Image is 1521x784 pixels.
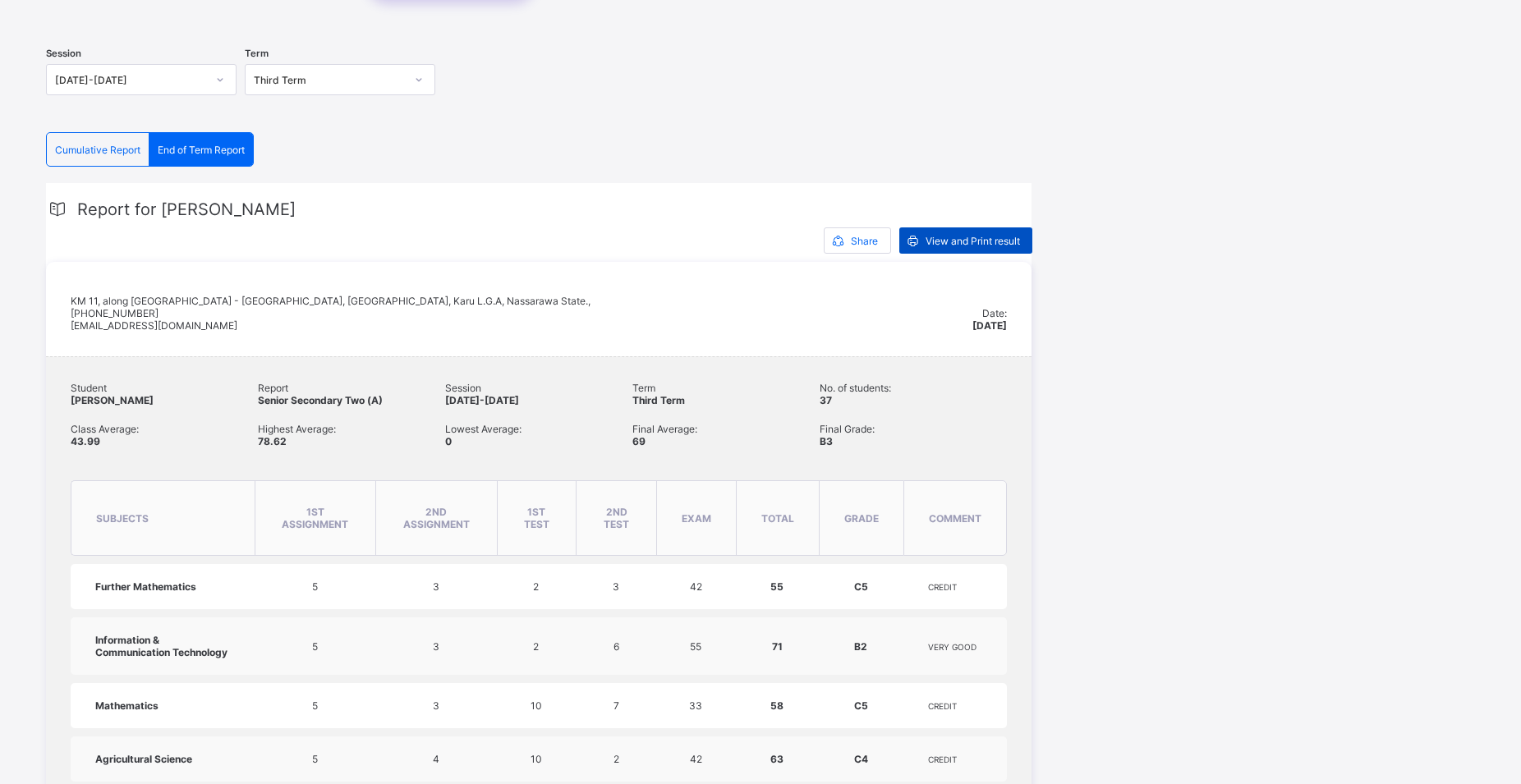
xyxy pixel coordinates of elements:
span: 55 [770,580,783,593]
span: 2 [613,753,619,765]
span: 42 [690,753,702,765]
span: Cumulative Report [55,144,140,156]
span: Lowest Average: [445,423,632,435]
span: 1st Assignment [282,506,348,530]
span: Exam [682,512,711,525]
span: 3 [433,640,439,653]
span: No. of students: [820,382,1007,394]
span: VERY GOOD [928,642,976,652]
span: 78.62 [258,435,287,447]
span: Agricultural Science [95,753,192,765]
span: Date: [982,307,1007,319]
span: 37 [820,394,832,406]
div: [DATE]-[DATE] [55,74,206,86]
span: View and Print result [926,235,1020,247]
span: Share [851,235,878,247]
span: 3 [433,580,439,593]
span: 43.99 [71,435,100,447]
span: 63 [770,753,783,765]
span: End of Term Report [158,144,245,156]
span: Information & Communication Technology [95,634,227,658]
span: Further Mathematics [95,580,196,593]
span: C5 [854,699,868,712]
span: 5 [312,753,318,765]
span: Highest Average: [258,423,445,435]
span: 55 [690,640,701,653]
span: C5 [854,580,868,593]
span: Report for [PERSON_NAME] [77,199,296,219]
span: B2 [854,640,867,653]
span: 71 [772,640,783,653]
span: 0 [445,435,452,447]
span: 33 [689,699,702,712]
span: Mathematics [95,699,159,712]
span: 3 [613,580,619,593]
span: B3 [820,435,833,447]
span: Final Grade: [820,423,1007,435]
span: CREDIT [928,701,957,711]
span: 42 [690,580,702,593]
span: Final Average: [632,423,820,435]
span: comment [929,512,981,525]
span: 2nd Test [604,506,629,530]
span: 69 [632,435,646,447]
span: subjects [96,512,149,525]
span: 6 [613,640,619,653]
span: 5 [312,640,318,653]
span: Senior Secondary Two (A) [258,394,383,406]
span: 3 [433,699,439,712]
span: 1st Test [524,506,549,530]
span: 5 [312,699,318,712]
span: 4 [433,753,439,765]
span: 10 [531,699,542,712]
span: Student [71,382,258,394]
span: CREDIT [928,754,957,764]
span: Term [632,382,820,394]
span: C4 [854,753,868,765]
span: 5 [312,580,318,593]
span: Session [445,382,632,394]
span: Term [245,48,269,59]
span: 58 [770,699,783,712]
span: grade [844,512,879,525]
span: Session [46,48,81,59]
span: Report [258,382,445,394]
span: [PERSON_NAME] [71,394,154,406]
span: 7 [613,699,619,712]
span: [DATE]-[DATE] [445,394,519,406]
div: Third Term [254,74,405,86]
span: Class Average: [71,423,258,435]
span: total [761,512,794,525]
span: [DATE] [972,319,1007,332]
span: CREDIT [928,582,957,592]
span: 2 [533,640,539,653]
span: 10 [531,753,542,765]
span: 2 [533,580,539,593]
span: 2nd Assignment [403,506,470,530]
span: Third Term [632,394,685,406]
span: KM 11, along [GEOGRAPHIC_DATA] - [GEOGRAPHIC_DATA], [GEOGRAPHIC_DATA], Karu L.G.A, Nassarawa Stat... [71,295,590,332]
